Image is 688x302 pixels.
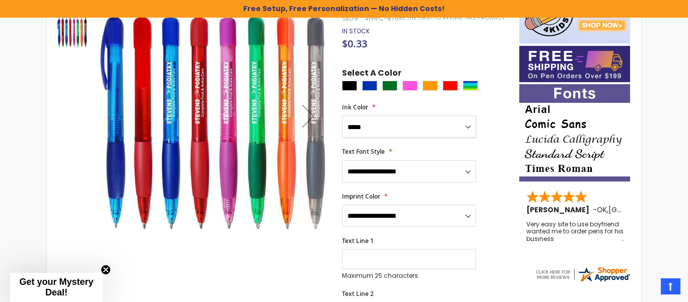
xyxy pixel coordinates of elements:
span: [PERSON_NAME] [526,205,593,215]
span: $0.33 [342,37,367,50]
span: Get your Mystery Deal! [19,277,93,297]
img: font-personalization-examples [519,84,630,182]
span: Select A Color [342,68,401,81]
span: [GEOGRAPHIC_DATA] [608,205,682,215]
span: OK [597,205,607,215]
div: Red [443,81,458,91]
div: Blue [362,81,377,91]
span: Text Line 2 [342,289,374,298]
button: Close teaser [101,265,111,275]
div: Pink [402,81,418,91]
span: In stock [342,27,370,35]
div: Black [342,81,357,91]
span: Ink Color [342,103,368,111]
strong: SKU [342,14,361,23]
div: Get your Mystery Deal!Close teaser [10,273,103,302]
div: Orange [423,81,438,91]
div: Very easy site to use boyfriend wanted me to order pens for his business [526,221,624,243]
div: Green [382,81,397,91]
div: 4PHPC-876 [365,15,399,23]
span: - , [593,205,682,215]
img: Free shipping on orders over $199 [519,46,630,82]
p: Maximum 25 characters [342,272,476,280]
span: Text Line 1 [342,236,374,245]
span: Text Font Style [342,147,385,156]
a: Be the first to review this product [399,14,505,22]
img: Translucent Glory Grip Ballpoint Plastic Pen [57,17,87,47]
div: Translucent Glory Grip Ballpoint Plastic Pen [57,16,87,47]
span: Imprint Color [342,192,380,201]
div: Availability [342,27,370,35]
div: Assorted [463,81,478,91]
